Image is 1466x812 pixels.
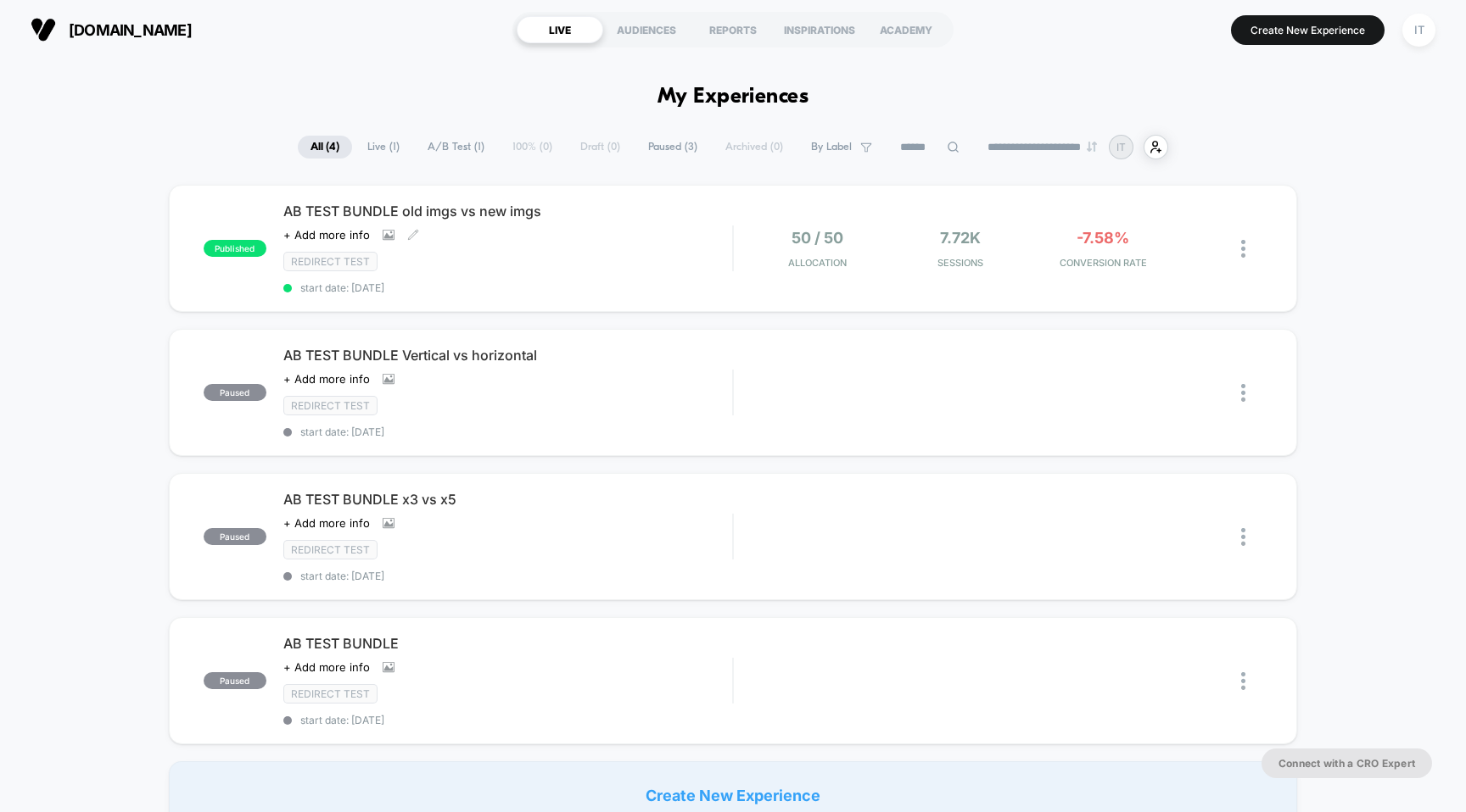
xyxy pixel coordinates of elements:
span: 50 / 50 [792,229,843,247]
div: ACADEMY [863,16,949,43]
div: AUDIENCES [603,16,690,43]
button: [DOMAIN_NAME] [25,16,197,43]
span: start date: [DATE] [283,570,733,582]
span: -7.58% [1077,229,1129,247]
span: paused [204,672,266,689]
span: Paused ( 3 ) [635,136,710,159]
div: Duration [547,389,592,408]
span: [DOMAIN_NAME] [69,21,192,39]
p: IT [1116,141,1126,153]
span: + Add more info [283,372,370,386]
span: All ( 4 ) [298,136,352,159]
span: 7.72k [940,229,981,247]
input: Seek [13,362,738,378]
img: end [1087,142,1097,152]
span: paused [204,528,266,545]
span: AB TEST BUNDLE Vertical vs horizontal [283,347,733,364]
span: Redirect Test [283,396,378,415]
span: start date: [DATE] [283,714,733,726]
div: Current time [506,389,545,408]
button: IT [1397,13,1441,47]
button: Create New Experience [1231,15,1385,45]
span: + Add more info [283,228,370,242]
h1: My Experiences [657,85,809,109]
div: IT [1402,14,1435,47]
span: Redirect Test [283,252,378,271]
span: AB TEST BUNDLE x3 vs x5 [283,491,733,508]
span: Live ( 1 ) [355,136,412,159]
img: close [1241,384,1245,402]
img: close [1241,672,1245,690]
div: INSPIRATIONS [776,16,863,43]
span: Redirect Test [283,684,378,704]
button: Play, NEW DEMO 2025-VEED.mp4 [8,385,36,412]
span: Sessions [893,257,1027,269]
input: Volume [625,391,676,407]
span: AB TEST BUNDLE [283,635,733,652]
span: + Add more info [283,660,370,674]
img: close [1241,240,1245,258]
span: start date: [DATE] [283,425,733,438]
span: Redirect Test [283,540,378,559]
span: paused [204,384,266,401]
div: REPORTS [690,16,776,43]
span: Allocation [788,257,847,269]
img: Visually logo [31,17,56,42]
div: LIVE [517,16,603,43]
span: + Add more info [283,516,370,530]
span: By Label [811,141,852,153]
span: published [204,240,266,257]
span: start date: [DATE] [283,281,733,294]
span: A/B Test ( 1 ) [415,136,497,159]
img: close [1241,528,1245,546]
span: AB TEST BUNDLE old imgs vs new imgs [283,203,733,220]
button: Connect with a CRO Expert [1262,748,1432,778]
button: Play, NEW DEMO 2025-VEED.mp4 [354,190,394,231]
span: CONVERSION RATE [1036,257,1170,269]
